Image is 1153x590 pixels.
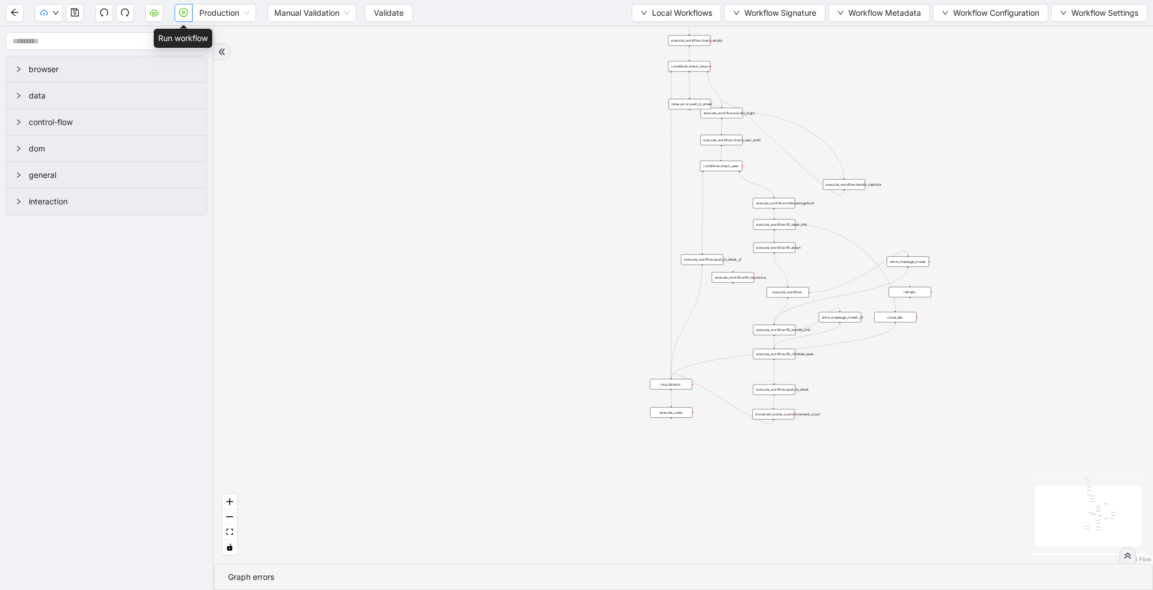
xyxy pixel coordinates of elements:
[774,323,840,347] g: Edge from show_message_modal:__0 to execute_workflow:fill_clientele_seen
[652,7,712,19] span: Local Workflows
[837,10,844,16] span: down
[887,256,929,267] div: show_message_modal:
[29,63,198,75] span: browser
[222,509,237,525] button: zoom out
[774,396,774,408] g: Edge from execute_workflow:push_to_sheet to increment_ticket_count:increment_count
[753,220,796,230] div: execute_workflow:fill_basic_info
[708,73,722,107] g: Edge from conditions:check_return to execute_workflow:zocdoc_login
[906,302,914,309] span: plus-circle
[222,494,237,509] button: zoom in
[819,312,861,323] div: show_message_modal:__0
[681,254,723,265] div: execute_workflow:push_to_sheet__0
[702,172,703,253] g: Edge from conditions:check_user to execute_workflow:push_to_sheet__0
[700,108,743,118] div: execute_workflow:zocdoc_login
[179,8,188,17] span: play-circle
[650,407,692,418] div: execute_code:
[668,99,710,110] div: raise_error:push_to_sheet
[721,146,722,160] g: Edge from execute_workflow:check_user_exits to conditions:check_user
[933,4,1048,22] button: downWorkflow Configuration
[222,540,237,555] button: toggle interactivity
[632,4,721,22] button: downLocal Workflows
[874,312,917,323] div: close_tab:
[774,209,775,218] g: Edge from execute_workflow:initial_navigations to execute_workflow:fill_basic_info
[6,4,24,22] button: arrow-left
[753,243,796,253] div: execute_workflow:fill_about
[767,287,809,298] div: execute_workflow:
[668,422,675,429] span: plus-circle
[712,272,754,283] div: execute_workflow:fill_insuranceplus-circle
[774,254,788,286] g: Edge from execute_workflow:fill_about to execute_workflow:
[823,179,865,190] div: execute_workflow:handle_captcha
[810,251,908,292] g: Edge from execute_workflow: to show_message_modal:
[671,374,774,424] g: Edge from increment_ticket_count:increment_count to loop_iterator:
[668,35,710,46] div: execute_workflow:check_empty
[889,287,931,298] div: refresh:
[6,189,207,214] div: interaction
[744,7,816,19] span: Workflow Signature
[6,136,207,162] div: dom
[700,160,742,171] div: conditions:check_user
[889,287,931,298] div: refresh:plus-circle
[650,407,692,418] div: execute_code:plus-circle
[120,8,129,17] span: redo
[100,8,109,17] span: undo
[29,116,198,128] span: control-flow
[797,307,840,330] g: Edge from execute_workflow:fill_identity_info to show_message_modal:__0
[774,268,908,324] g: Edge from show_message_modal: to execute_workflow:fill_identity_info
[35,4,63,22] button: cloud-uploaddown
[753,198,795,209] div: execute_workflow:initial_navigations
[29,169,198,181] span: general
[668,99,710,110] div: raise_error:push_to_sheetplus-circle
[953,7,1039,19] span: Workflow Configuration
[29,142,198,155] span: dom
[66,4,84,22] button: save
[753,385,796,395] div: execute_workflow:push_to_sheet
[828,4,930,22] button: downWorkflow Metadata
[752,409,794,420] div: increment_ticket_count:increment_count
[40,9,48,17] span: cloud-upload
[29,90,198,102] span: data
[724,4,825,22] button: downWorkflow Signature
[689,73,690,98] g: Edge from conditions:check_return to raise_error:push_to_sheet
[730,287,737,294] span: plus-circle
[95,4,113,22] button: undo
[1071,7,1138,19] span: Workflow Settings
[753,349,796,360] div: execute_workflow:fill_clientele_seen
[739,172,774,197] g: Edge from conditions:check_user to execute_workflow:initial_navigations
[686,114,694,121] span: plus-circle
[15,92,22,99] span: right
[848,7,921,19] span: Workflow Metadata
[668,61,710,72] div: conditions:check_return
[1122,556,1151,562] a: React Flow attribution
[15,172,22,178] span: right
[222,525,237,540] button: fit view
[1060,10,1067,16] span: down
[29,195,198,208] span: interaction
[15,145,22,152] span: right
[150,8,159,17] span: cloud-server
[218,48,226,56] span: double-right
[175,4,193,22] button: play-circle
[1124,552,1132,560] span: double-right
[733,10,740,16] span: down
[700,135,743,145] div: execute_workflow:check_user_exits
[650,379,692,390] div: loop_iterator:
[722,102,844,195] g: Edge from execute_workflow:handle_captcha to execute_workflow:zocdoc_login
[6,109,207,135] div: control-flow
